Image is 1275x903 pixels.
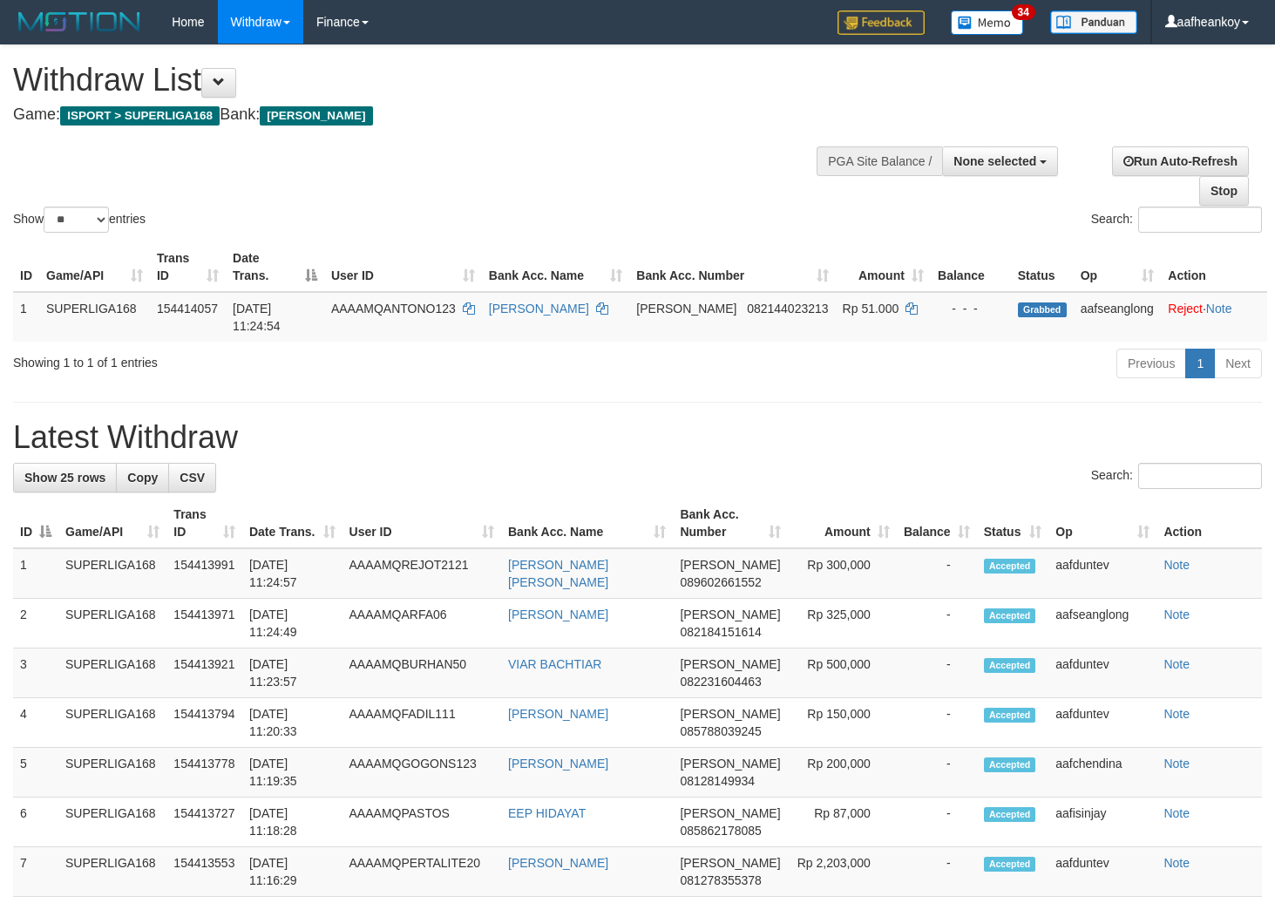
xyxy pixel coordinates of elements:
a: Note [1163,757,1190,771]
td: AAAAMQARFA06 [342,599,501,648]
span: Show 25 rows [24,471,105,485]
span: Accepted [984,559,1036,574]
td: · [1161,292,1267,342]
select: Showentries [44,207,109,233]
td: - [897,798,977,847]
td: 7 [13,847,58,897]
th: Date Trans.: activate to sort column ascending [242,499,342,548]
span: AAAAMQANTONO123 [331,302,456,316]
td: aafduntev [1048,548,1156,599]
a: Show 25 rows [13,463,117,492]
td: aafduntev [1048,847,1156,897]
a: Stop [1199,176,1249,206]
span: [PERSON_NAME] [680,558,780,572]
td: - [897,599,977,648]
td: aafchendina [1048,748,1156,798]
td: Rp 300,000 [788,548,897,599]
td: AAAAMQFADIL111 [342,698,501,748]
img: Feedback.jpg [838,10,925,35]
td: 154413553 [166,847,242,897]
td: [DATE] 11:24:49 [242,599,342,648]
td: 6 [13,798,58,847]
span: [PERSON_NAME] [680,806,780,820]
span: ISPORT > SUPERLIGA168 [60,106,220,126]
td: SUPERLIGA168 [58,648,166,698]
span: Accepted [984,757,1036,772]
td: - [897,548,977,599]
th: Bank Acc. Name: activate to sort column ascending [501,499,673,548]
label: Show entries [13,207,146,233]
td: 154413794 [166,698,242,748]
td: SUPERLIGA168 [58,698,166,748]
th: Trans ID: activate to sort column ascending [150,242,226,292]
a: Note [1206,302,1232,316]
span: Copy 082184151614 to clipboard [680,625,761,639]
div: Showing 1 to 1 of 1 entries [13,347,519,371]
a: Note [1163,657,1190,671]
img: MOTION_logo.png [13,9,146,35]
td: [DATE] 11:20:33 [242,698,342,748]
th: User ID: activate to sort column ascending [342,499,501,548]
span: Copy 082231604463 to clipboard [680,675,761,689]
a: [PERSON_NAME] [PERSON_NAME] [508,558,608,589]
button: None selected [942,146,1058,176]
h1: Withdraw List [13,63,832,98]
span: [DATE] 11:24:54 [233,302,281,333]
span: Copy 081278355378 to clipboard [680,873,761,887]
span: Copy 085862178085 to clipboard [680,824,761,838]
a: Note [1163,558,1190,572]
span: Accepted [984,807,1036,822]
td: Rp 87,000 [788,798,897,847]
a: 1 [1185,349,1215,378]
span: Accepted [984,857,1036,872]
div: PGA Site Balance / [817,146,942,176]
span: [PERSON_NAME] [636,302,736,316]
span: CSV [180,471,205,485]
td: aafseanglong [1074,292,1162,342]
span: Accepted [984,658,1036,673]
a: Note [1163,856,1190,870]
th: Action [1161,242,1267,292]
td: 4 [13,698,58,748]
th: Game/API: activate to sort column ascending [39,242,150,292]
th: Amount: activate to sort column ascending [836,242,931,292]
a: Run Auto-Refresh [1112,146,1249,176]
span: Copy 085788039245 to clipboard [680,724,761,738]
span: [PERSON_NAME] [680,856,780,870]
td: SUPERLIGA168 [58,748,166,798]
th: Status: activate to sort column ascending [977,499,1049,548]
td: 154413921 [166,648,242,698]
td: - [897,748,977,798]
th: Date Trans.: activate to sort column descending [226,242,324,292]
td: [DATE] 11:16:29 [242,847,342,897]
img: Button%20Memo.svg [951,10,1024,35]
input: Search: [1138,207,1262,233]
th: Op: activate to sort column ascending [1074,242,1162,292]
td: 3 [13,648,58,698]
label: Search: [1091,463,1262,489]
td: SUPERLIGA168 [58,798,166,847]
a: Note [1163,806,1190,820]
th: Amount: activate to sort column ascending [788,499,897,548]
td: 154413778 [166,748,242,798]
span: 34 [1012,4,1035,20]
a: Copy [116,463,169,492]
span: [PERSON_NAME] [680,608,780,621]
th: Bank Acc. Name: activate to sort column ascending [482,242,630,292]
a: Note [1163,608,1190,621]
td: SUPERLIGA168 [58,599,166,648]
td: aafduntev [1048,648,1156,698]
td: Rp 2,203,000 [788,847,897,897]
td: SUPERLIGA168 [39,292,150,342]
td: - [897,648,977,698]
td: - [897,698,977,748]
span: 154414057 [157,302,218,316]
span: [PERSON_NAME] [680,757,780,771]
a: VIAR BACHTIAR [508,657,601,671]
a: Previous [1116,349,1186,378]
span: Copy 089602661552 to clipboard [680,575,761,589]
td: aafisinjay [1048,798,1156,847]
a: [PERSON_NAME] [508,707,608,721]
th: Trans ID: activate to sort column ascending [166,499,242,548]
th: Balance: activate to sort column ascending [897,499,977,548]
